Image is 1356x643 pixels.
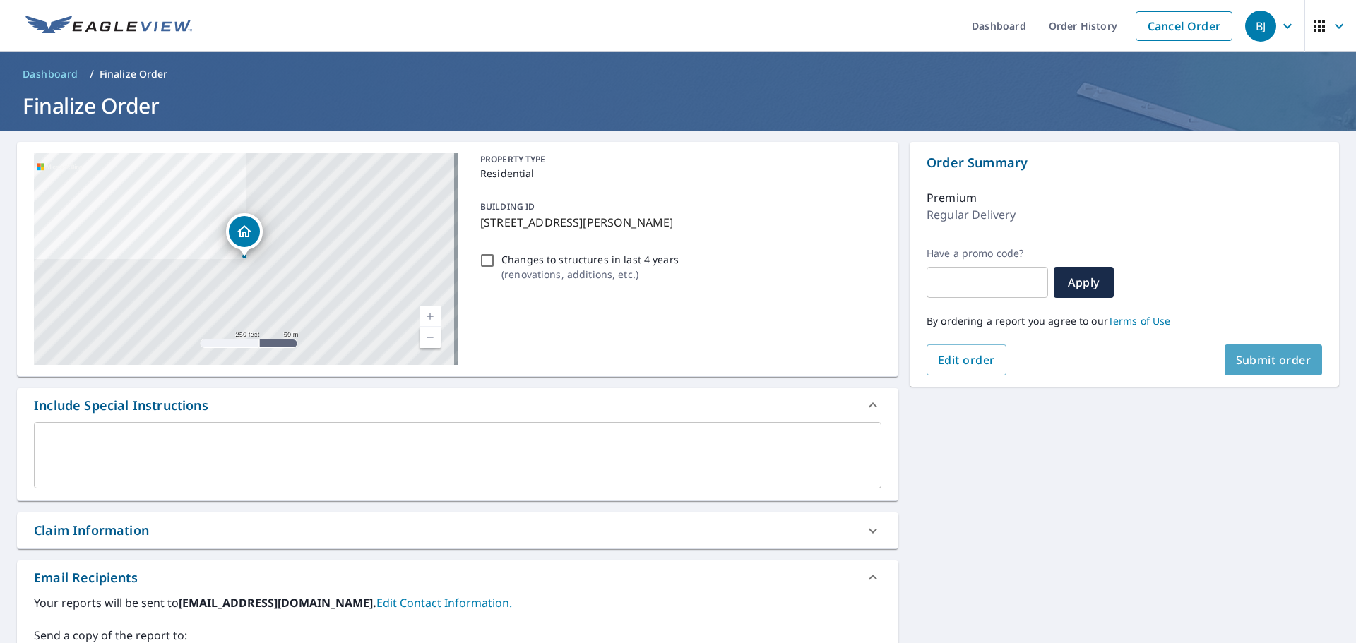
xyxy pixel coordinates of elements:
[927,153,1322,172] p: Order Summary
[480,153,876,166] p: PROPERTY TYPE
[17,560,898,594] div: Email Recipients
[927,344,1006,375] button: Edit order
[376,595,512,611] a: EditContactInfo
[420,327,441,348] a: Current Level 17, Zoom Out
[480,214,876,231] p: [STREET_ADDRESS][PERSON_NAME]
[927,315,1322,327] p: By ordering a report you agree to our
[34,521,149,540] div: Claim Information
[1054,267,1114,298] button: Apply
[226,213,263,257] div: Dropped pin, building 1, Residential property, 4551 Mountaingate Dr Rocklin, CA 95765
[17,63,84,85] a: Dashboard
[927,247,1048,260] label: Have a promo code?
[480,166,876,181] p: Residential
[480,200,535,212] p: BUILDING ID
[1245,11,1276,42] div: BJ
[927,189,977,206] p: Premium
[17,388,898,422] div: Include Special Instructions
[1108,314,1171,327] a: Terms of Use
[501,267,679,282] p: ( renovations, additions, etc. )
[1236,352,1312,368] span: Submit order
[90,66,94,83] li: /
[100,67,168,81] p: Finalize Order
[17,91,1339,120] h1: Finalize Order
[34,568,138,587] div: Email Recipients
[1136,11,1232,41] a: Cancel Order
[25,16,192,37] img: EV Logo
[23,67,78,81] span: Dashboard
[1065,275,1102,290] span: Apply
[420,306,441,327] a: Current Level 17, Zoom In
[34,594,881,611] label: Your reports will be sent to
[17,63,1339,85] nav: breadcrumb
[927,206,1016,223] p: Regular Delivery
[179,595,376,611] b: [EMAIL_ADDRESS][DOMAIN_NAME].
[938,352,995,368] span: Edit order
[34,396,208,415] div: Include Special Instructions
[17,512,898,548] div: Claim Information
[501,252,679,267] p: Changes to structures in last 4 years
[1225,344,1323,375] button: Submit order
